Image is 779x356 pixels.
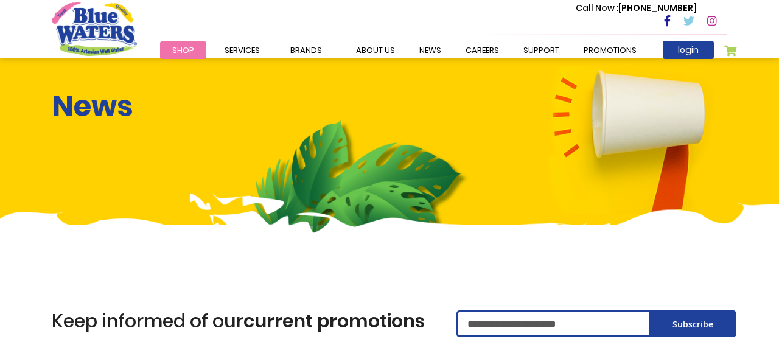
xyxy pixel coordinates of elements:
[344,41,407,59] a: about us
[172,44,194,56] span: Shop
[52,310,438,332] h1: Keep informed of our
[576,2,697,15] p: [PHONE_NUMBER]
[571,41,649,59] a: Promotions
[453,41,511,59] a: careers
[649,310,736,337] button: Subscribe
[225,44,260,56] span: Services
[52,2,137,55] a: store logo
[672,318,713,330] span: Subscribe
[576,2,618,14] span: Call Now :
[290,44,322,56] span: Brands
[663,41,714,59] a: login
[243,308,425,334] span: current promotions
[511,41,571,59] a: support
[407,41,453,59] a: News
[52,89,133,124] h1: News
